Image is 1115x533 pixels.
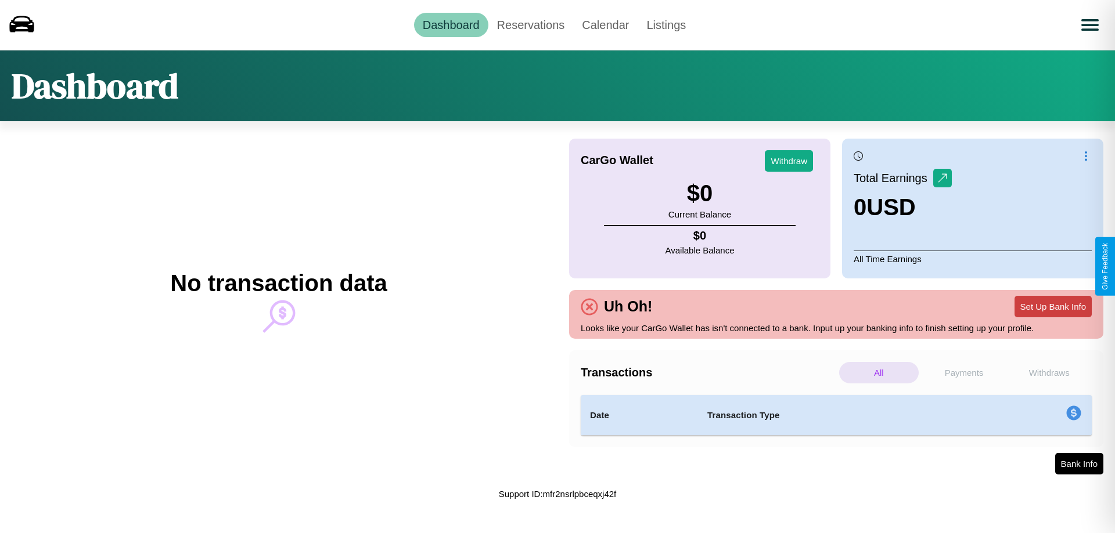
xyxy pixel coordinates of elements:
h1: Dashboard [12,62,178,110]
h3: $ 0 [668,180,731,206]
h4: Transactions [581,366,836,379]
p: Current Balance [668,206,731,222]
a: Dashboard [414,13,488,37]
p: All Time Earnings [854,251,1092,267]
table: simple table [581,395,1092,436]
button: Set Up Bank Info [1015,296,1092,317]
h4: Transaction Type [707,408,971,422]
h3: 0 USD [854,194,952,220]
a: Listings [638,13,695,37]
h4: CarGo Wallet [581,154,653,167]
p: All [839,362,919,383]
p: Available Balance [666,242,735,258]
button: Withdraw [765,150,813,172]
h4: Uh Oh! [598,298,658,315]
h2: No transaction data [170,270,387,296]
p: Withdraws [1009,362,1089,383]
a: Calendar [573,13,638,37]
div: Give Feedback [1101,243,1109,290]
p: Payments [925,362,1004,383]
button: Bank Info [1055,453,1103,474]
h4: $ 0 [666,229,735,242]
a: Reservations [488,13,574,37]
button: Open menu [1074,9,1106,41]
p: Support ID: mfr2nsrlpbceqxj42f [499,486,617,502]
p: Looks like your CarGo Wallet has isn't connected to a bank. Input up your banking info to finish ... [581,320,1092,336]
p: Total Earnings [854,168,933,188]
h4: Date [590,408,689,422]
